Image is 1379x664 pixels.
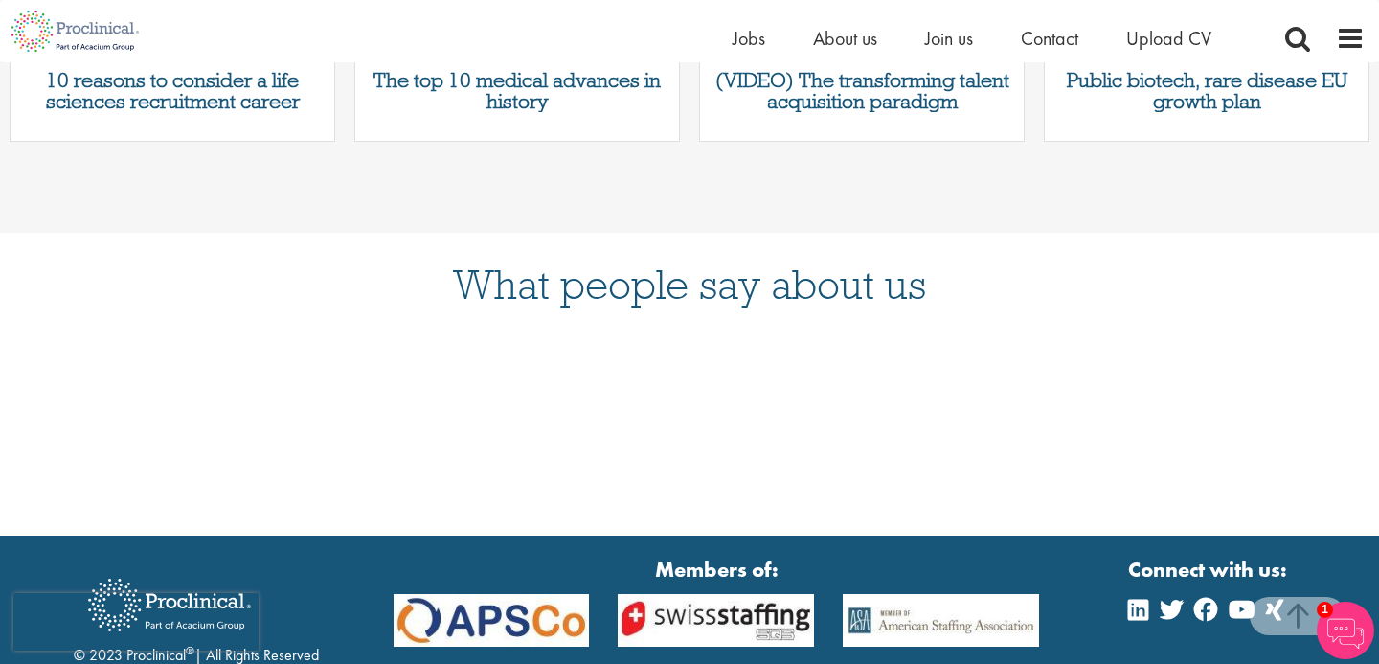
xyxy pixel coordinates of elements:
[925,26,973,51] a: Join us
[1128,555,1291,584] strong: Connect with us:
[1317,602,1374,659] img: Chatbot
[710,70,1014,112] a: (VIDEO) The transforming talent acquisition paradigm
[813,26,877,51] a: About us
[186,643,194,658] sup: ®
[365,70,669,112] a: The top 10 medical advances in history
[1054,70,1359,112] a: Public biotech, rare disease EU growth plan
[379,594,604,646] img: APSCo
[1126,26,1211,51] a: Upload CV
[603,594,828,646] img: APSCo
[733,26,765,51] a: Jobs
[828,594,1053,646] img: APSCo
[20,70,325,112] a: 10 reasons to consider a life sciences recruitment career
[74,565,265,645] img: Proclinical Recruitment
[1317,602,1333,618] span: 1
[394,555,1040,584] strong: Members of:
[1021,26,1078,51] a: Contact
[13,593,259,651] iframe: reCAPTCHA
